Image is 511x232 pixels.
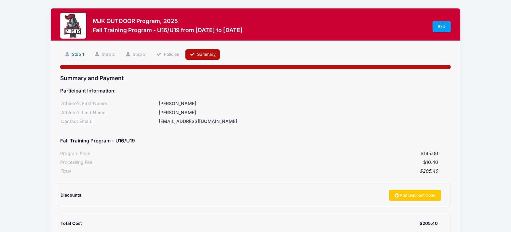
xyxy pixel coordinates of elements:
[60,75,451,81] h3: Summary and Payment
[92,159,438,166] div: $10.40
[433,21,451,32] a: Exit
[60,109,158,116] div: Athlete's Last Name:
[60,100,158,107] div: Athlete's First Name:
[152,49,183,60] a: Policies
[60,150,90,157] div: Program Price
[389,190,441,201] a: Add Discount Code
[158,100,450,107] div: [PERSON_NAME]
[90,49,119,60] a: Step 2
[60,159,92,166] div: Processing Fee
[61,220,420,227] div: Total Cost
[60,138,135,144] h5: Fall Training Program - U16/U19
[60,168,71,175] div: Total
[61,192,81,198] span: Discounts
[93,18,243,24] h3: MJK OUTDOOR Program, 2025
[421,151,438,156] span: $195.00
[420,220,438,227] div: $205.40
[158,118,450,125] div: [EMAIL_ADDRESS][DOMAIN_NAME]
[71,168,438,175] div: $205.40
[121,49,150,60] a: Step 3
[60,88,451,94] h5: Participant Information:
[60,118,158,125] div: Contact Email:
[93,27,243,33] h3: Fall Training Program - U16/U19 from [DATE] to [DATE]
[185,49,220,60] a: Summary
[60,49,88,60] a: Step 1
[158,109,450,116] div: [PERSON_NAME]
